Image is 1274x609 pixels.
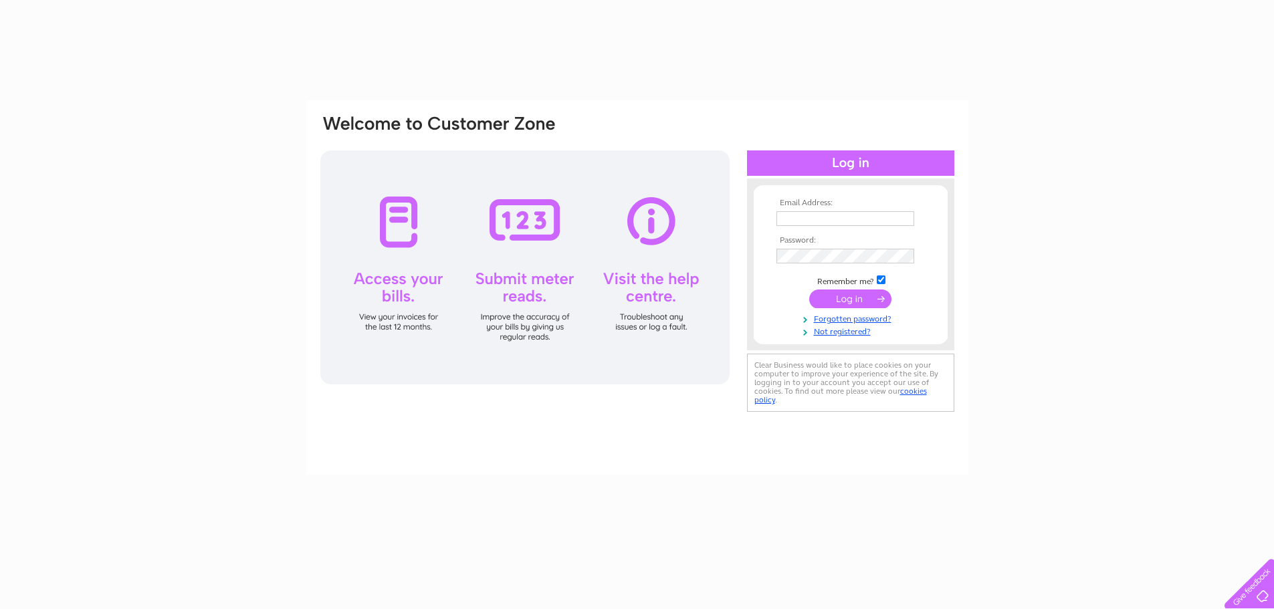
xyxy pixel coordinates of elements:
td: Remember me? [773,273,928,287]
a: Not registered? [776,324,928,337]
th: Email Address: [773,199,928,208]
a: Forgotten password? [776,312,928,324]
input: Submit [809,289,891,308]
div: Clear Business would like to place cookies on your computer to improve your experience of the sit... [747,354,954,412]
th: Password: [773,236,928,245]
a: cookies policy [754,386,927,404]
